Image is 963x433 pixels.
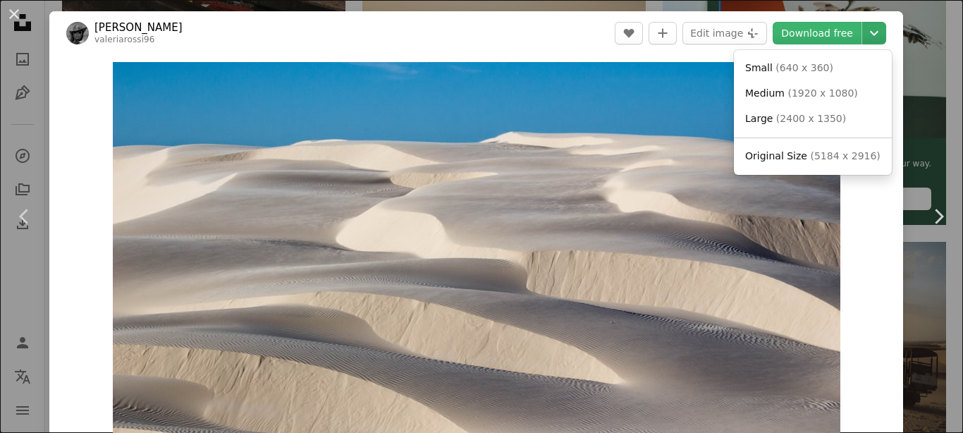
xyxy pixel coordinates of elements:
span: Original Size [745,150,807,161]
div: Choose download size [734,50,892,175]
span: ( 640 x 360 ) [775,62,833,73]
span: Large [745,113,773,124]
span: ( 1920 x 1080 ) [787,87,857,99]
span: Medium [745,87,785,99]
span: ( 2400 x 1350 ) [776,113,846,124]
button: Choose download size [862,22,886,44]
span: Small [745,62,773,73]
span: ( 5184 x 2916 ) [810,150,880,161]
